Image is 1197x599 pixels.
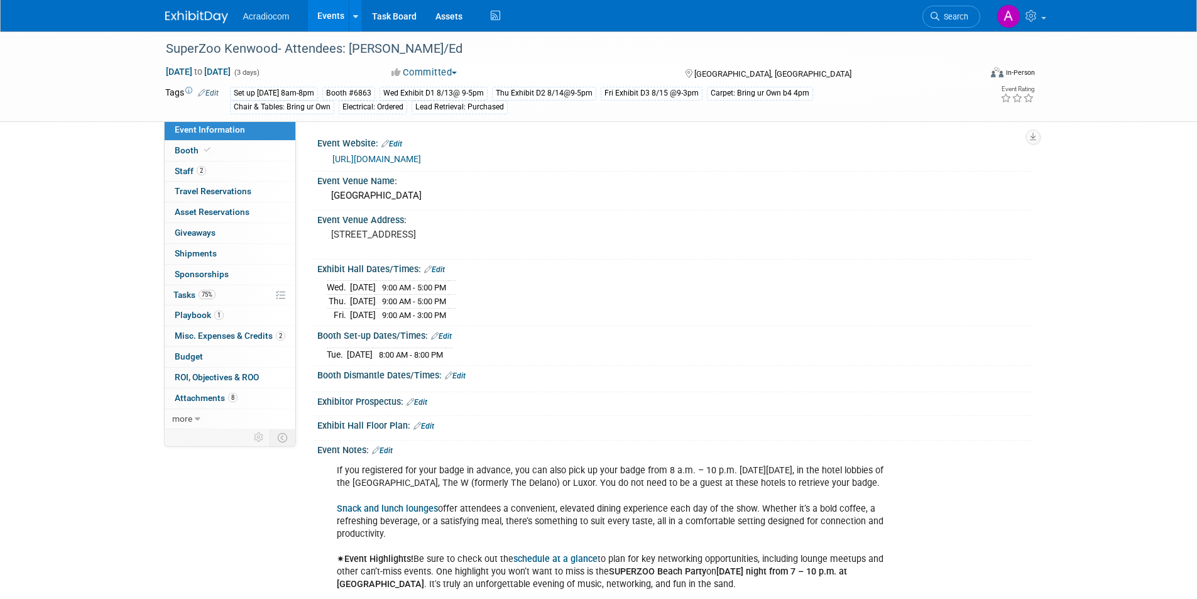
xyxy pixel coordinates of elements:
div: Wed Exhibit D1 8/13@ 9-5pm [380,87,488,100]
div: Event Notes: [317,441,1032,457]
div: Thu Exhibit D2 8/14@9-5pm [492,87,596,100]
span: Booth [175,145,213,155]
td: [DATE] [347,348,373,361]
a: Staff2 [165,162,295,182]
div: Exhibitor Prospectus: [317,392,1032,409]
span: Giveaways [175,228,216,238]
img: ExhibitDay [165,11,228,23]
span: Misc. Expenses & Credits [175,331,285,341]
div: Set up [DATE] 8am-8pm [230,87,318,100]
div: Exhibit Hall Dates/Times: [317,260,1032,276]
a: schedule at a glance [513,554,598,564]
button: Committed [387,66,462,79]
div: SuperZoo Kenwood- Attendees: [PERSON_NAME]/Ed [161,38,961,60]
div: Event Format [906,65,1036,84]
a: Edit [445,371,466,380]
img: Format-Inperson.png [991,67,1003,77]
a: Travel Reservations [165,182,295,202]
img: Amanda Nazarko [997,4,1020,28]
a: Snack and lunch lounges [337,503,438,514]
div: Event Website: [317,134,1032,150]
a: Misc. Expenses & Credits2 [165,326,295,346]
span: 9:00 AM - 3:00 PM [382,310,446,320]
span: 75% [199,290,216,299]
td: [DATE] [350,308,376,321]
div: Booth Dismantle Dates/Times: [317,366,1032,382]
span: [DATE] [DATE] [165,66,231,77]
td: Toggle Event Tabs [270,429,295,446]
td: Tags [165,86,219,114]
td: Personalize Event Tab Strip [248,429,270,446]
a: ROI, Objectives & ROO [165,368,295,388]
span: Travel Reservations [175,186,251,196]
span: more [172,414,192,424]
b: [DATE] night from 7 – 10 [716,566,816,577]
div: Carpet: Bring ur Own b4 4pm [707,87,813,100]
a: Event Information [165,120,295,140]
a: Edit [407,398,427,407]
a: Edit [424,265,445,274]
a: Edit [413,422,434,431]
span: 2 [197,166,206,175]
b: SUPERZOO Beach Party [609,566,706,577]
a: Shipments [165,244,295,264]
span: Playbook [175,310,224,320]
span: Tasks [173,290,216,300]
b: ✷ [337,554,344,564]
a: Giveaways [165,223,295,243]
span: Sponsorships [175,269,229,279]
span: Acradiocom [243,11,290,21]
a: [URL][DOMAIN_NAME] [332,154,421,164]
a: Edit [198,89,219,97]
i: Booth reservation complete [204,146,210,153]
span: ROI, Objectives & ROO [175,372,259,382]
td: Tue. [327,348,347,361]
div: Event Rating [1000,86,1034,92]
div: Lead Retrieval: Purchased [412,101,508,114]
td: Fri. [327,308,350,321]
a: Edit [431,332,452,341]
div: Booth Set-up Dates/Times: [317,326,1032,343]
a: Edit [372,446,393,455]
a: Edit [381,140,402,148]
div: Chair & Tables: Bring ur Own [230,101,334,114]
td: Wed. [327,281,350,295]
a: Search [922,6,980,28]
a: Tasks75% [165,285,295,305]
span: Event Information [175,124,245,135]
a: Attachments8 [165,388,295,409]
div: Event Venue Name: [317,172,1032,187]
div: In-Person [1005,68,1035,77]
div: Electrical: Ordered [339,101,407,114]
span: Budget [175,351,203,361]
div: Exhibit Hall Floor Plan: [317,416,1032,432]
a: more [165,409,295,429]
a: Booth [165,141,295,161]
span: Asset Reservations [175,207,249,217]
a: Sponsorships [165,265,295,285]
span: 8:00 AM - 8:00 PM [379,350,443,360]
div: Fri Exhibit D3 8/15 @9-3pm [601,87,702,100]
span: 8 [228,393,238,402]
span: Attachments [175,393,238,403]
td: Thu. [327,295,350,309]
b: Event Highlights! [344,554,413,564]
span: 2 [276,331,285,341]
span: 9:00 AM - 5:00 PM [382,297,446,306]
span: to [192,67,204,77]
pre: [STREET_ADDRESS] [331,229,601,240]
div: Booth #6863 [322,87,375,100]
span: Search [939,12,968,21]
span: 1 [214,310,224,320]
td: [DATE] [350,281,376,295]
a: Playbook1 [165,305,295,326]
span: Staff [175,166,206,176]
span: [GEOGRAPHIC_DATA], [GEOGRAPHIC_DATA] [694,69,851,79]
a: Budget [165,347,295,367]
span: 9:00 AM - 5:00 PM [382,283,446,292]
div: [GEOGRAPHIC_DATA] [327,186,1023,206]
span: Shipments [175,248,217,258]
span: (3 days) [233,69,260,77]
td: [DATE] [350,295,376,309]
a: Asset Reservations [165,202,295,223]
